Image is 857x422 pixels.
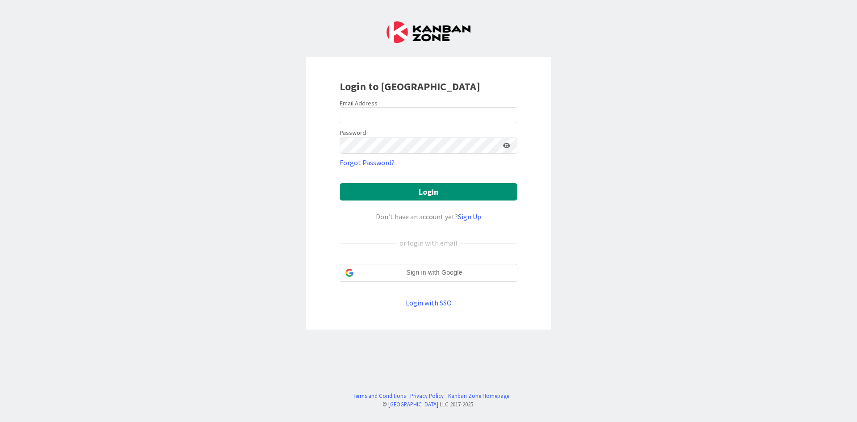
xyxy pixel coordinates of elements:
[406,298,452,307] a: Login with SSO
[340,128,366,138] label: Password
[340,79,480,93] b: Login to [GEOGRAPHIC_DATA]
[353,392,406,400] a: Terms and Conditions
[340,183,517,201] button: Login
[357,268,512,277] span: Sign in with Google
[348,400,509,409] div: © LLC 2017- 2025 .
[458,212,481,221] a: Sign Up
[388,401,438,408] a: [GEOGRAPHIC_DATA]
[410,392,444,400] a: Privacy Policy
[340,99,378,107] label: Email Address
[340,264,517,282] div: Sign in with Google
[340,211,517,222] div: Don’t have an account yet?
[387,21,470,43] img: Kanban Zone
[397,238,460,248] div: or login with email
[340,157,395,168] a: Forgot Password?
[448,392,509,400] a: Kanban Zone Homepage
